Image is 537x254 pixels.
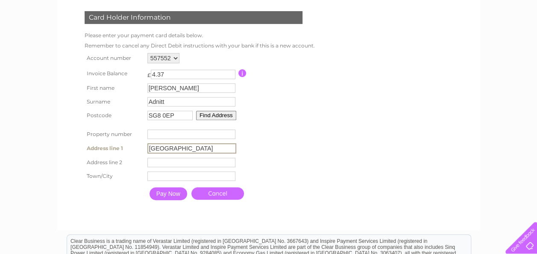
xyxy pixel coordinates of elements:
[82,65,145,81] th: Invoice Balance
[147,68,151,78] td: £
[67,5,471,41] div: Clear Business is a trading name of Verastar Limited (registered in [GEOGRAPHIC_DATA] No. 3667643...
[82,51,145,65] th: Account number
[82,169,145,183] th: Town/City
[196,111,236,120] button: Find Address
[238,69,246,77] input: Information
[387,36,403,43] a: Water
[82,127,145,141] th: Property number
[408,36,427,43] a: Energy
[480,36,501,43] a: Contact
[509,36,529,43] a: Log out
[463,36,475,43] a: Blog
[82,81,145,95] th: First name
[82,156,145,169] th: Address line 2
[376,4,435,15] a: 0333 014 3131
[150,187,187,200] input: Pay Now
[85,11,302,24] div: Card Holder Information
[19,22,62,48] img: logo.png
[82,141,145,156] th: Address line 1
[82,95,145,109] th: Surname
[82,41,317,51] td: Remember to cancel any Direct Debit instructions with your bank if this is a new account.
[82,30,317,41] td: Please enter your payment card details below.
[191,187,244,200] a: Cancel
[432,36,458,43] a: Telecoms
[82,109,145,122] th: Postcode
